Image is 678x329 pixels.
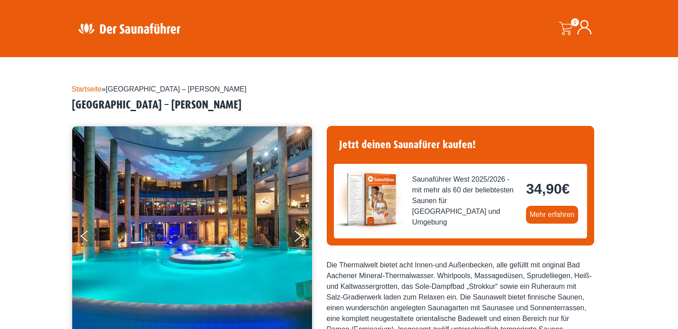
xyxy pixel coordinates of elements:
span: 0 [571,18,579,26]
span: € [562,181,570,197]
img: der-saunafuehrer-2025-west.jpg [334,164,405,235]
a: Mehr erfahren [526,206,578,224]
span: [GEOGRAPHIC_DATA] – [PERSON_NAME] [106,85,247,93]
span: Saunaführer West 2025/2026 - mit mehr als 60 der beliebtesten Saunen für [GEOGRAPHIC_DATA] und Um... [412,174,519,228]
button: Previous [81,227,103,249]
button: Next [293,227,315,249]
span: » [72,85,247,93]
a: Startseite [72,85,102,93]
bdi: 34,90 [526,181,570,197]
h2: [GEOGRAPHIC_DATA] – [PERSON_NAME] [72,98,607,112]
h4: Jetzt deinen Saunafürer kaufen! [334,133,587,157]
